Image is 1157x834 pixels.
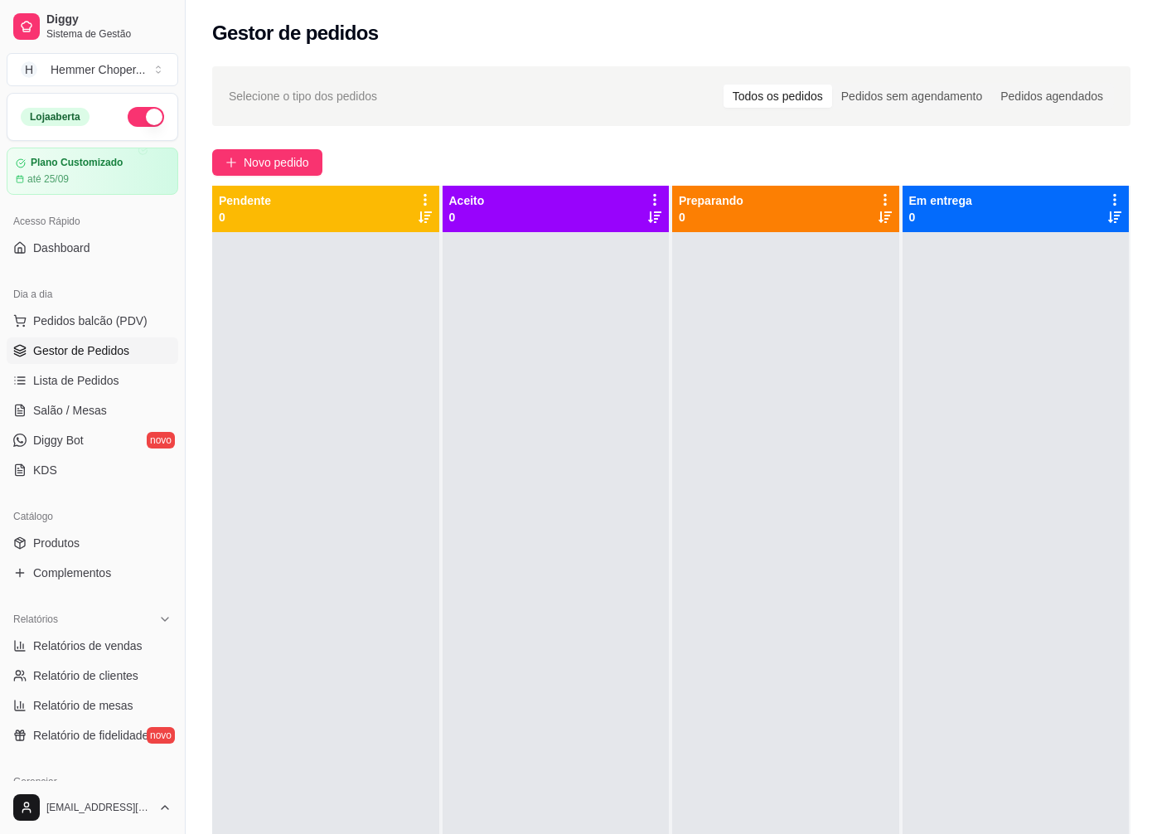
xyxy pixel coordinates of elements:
[219,209,271,225] p: 0
[33,402,107,419] span: Salão / Mesas
[724,85,832,108] div: Todos os pedidos
[7,337,178,364] a: Gestor de Pedidos
[21,61,37,78] span: H
[7,560,178,586] a: Complementos
[909,192,972,209] p: Em entrega
[31,157,123,169] article: Plano Customizado
[7,308,178,334] button: Pedidos balcão (PDV)
[449,192,485,209] p: Aceito
[128,107,164,127] button: Alterar Status
[27,172,69,186] article: até 25/09
[832,85,991,108] div: Pedidos sem agendamento
[7,208,178,235] div: Acesso Rápido
[13,613,58,626] span: Relatórios
[449,209,485,225] p: 0
[229,87,377,105] span: Selecione o tipo dos pedidos
[212,20,379,46] h2: Gestor de pedidos
[909,209,972,225] p: 0
[51,61,145,78] div: Hemmer Choper ...
[7,281,178,308] div: Dia a dia
[33,240,90,256] span: Dashboard
[46,801,152,814] span: [EMAIL_ADDRESS][DOMAIN_NAME]
[46,27,172,41] span: Sistema de Gestão
[219,192,271,209] p: Pendente
[7,788,178,827] button: [EMAIL_ADDRESS][DOMAIN_NAME]
[7,662,178,689] a: Relatório de clientes
[33,535,80,551] span: Produtos
[7,53,178,86] button: Select a team
[46,12,172,27] span: Diggy
[33,313,148,329] span: Pedidos balcão (PDV)
[33,462,57,478] span: KDS
[33,727,148,744] span: Relatório de fidelidade
[679,209,743,225] p: 0
[7,722,178,749] a: Relatório de fidelidadenovo
[33,565,111,581] span: Complementos
[7,367,178,394] a: Lista de Pedidos
[7,633,178,659] a: Relatórios de vendas
[33,697,133,714] span: Relatório de mesas
[212,149,322,176] button: Novo pedido
[7,692,178,719] a: Relatório de mesas
[7,7,178,46] a: DiggySistema de Gestão
[244,153,309,172] span: Novo pedido
[7,457,178,483] a: KDS
[33,432,84,449] span: Diggy Bot
[7,530,178,556] a: Produtos
[679,192,743,209] p: Preparando
[33,372,119,389] span: Lista de Pedidos
[21,108,90,126] div: Loja aberta
[7,148,178,195] a: Plano Customizadoaté 25/09
[7,397,178,424] a: Salão / Mesas
[7,769,178,795] div: Gerenciar
[7,235,178,261] a: Dashboard
[7,503,178,530] div: Catálogo
[225,157,237,168] span: plus
[33,667,138,684] span: Relatório de clientes
[33,342,129,359] span: Gestor de Pedidos
[33,638,143,654] span: Relatórios de vendas
[991,85,1112,108] div: Pedidos agendados
[7,427,178,453] a: Diggy Botnovo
